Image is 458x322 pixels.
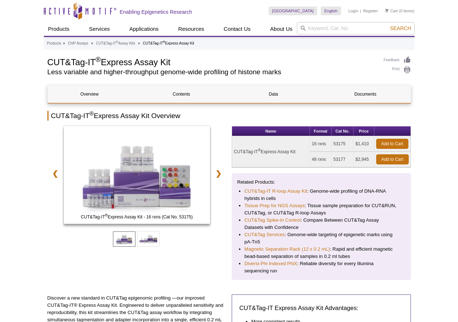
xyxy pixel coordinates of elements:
li: : Reliable diversity for every Illumina sequencing run [244,260,398,275]
a: [GEOGRAPHIC_DATA] [269,7,318,15]
img: Your Cart [385,9,388,12]
sup: ® [89,110,94,117]
a: Services [85,22,114,36]
li: : Genome-wide profiling of DNA-RNA hybrids in cells [244,188,398,202]
li: (0 items) [385,7,415,15]
a: ❯ [211,165,226,182]
button: Search [388,25,413,32]
a: Documents [324,85,407,103]
li: CUT&Tag-IT Express Assay Kit [143,41,194,45]
sup: ® [105,213,108,217]
a: English [321,7,341,15]
li: » [138,41,140,45]
a: CUT&Tag Spike-In Control [244,217,301,224]
h2: Less variable and higher-throughput genome-wide profiling of histone marks [47,69,377,75]
td: 16 rxns [310,136,332,152]
img: CUT&Tag-IT Express Assay Kit - 16 rxns [64,126,210,224]
td: $1,410 [354,136,374,152]
a: Resources [174,22,209,36]
td: 53175 [332,136,354,152]
a: ChIP Assays [68,40,88,47]
li: : Compare Between CUT&Tag Assay Datasets with Confidence [244,217,398,231]
a: Add to Cart [376,154,409,164]
sup: ® [96,55,101,63]
td: $2,945 [354,152,374,167]
a: Data [232,85,315,103]
h3: CUT&Tag-IT Express Assay Kit Advantages: [239,304,403,313]
a: Add to Cart [376,139,408,149]
li: » [63,41,65,45]
a: Contents [140,85,223,103]
a: Contact Us [219,22,255,36]
li: : Rapid and efficient magnetic bead-based separation of samples in 0.2 ml tubes [244,246,398,260]
td: 48 rxns [310,152,332,167]
td: CUT&Tag-IT Express Assay Kit [232,136,310,167]
a: Applications [125,22,163,36]
li: » [91,41,93,45]
p: Related Products: [237,179,406,186]
h1: CUT&Tag-IT Express Assay Kit [47,56,377,67]
a: Diversi-Phi Indexed PhiX [244,260,297,267]
th: Format [310,126,332,136]
th: Cat No. [332,126,354,136]
a: Magnetic Separation Rack (12 x 0.2 mL) [244,246,330,253]
li: : Tissue sample preparation for CUT&RUN, CUT&Tag, or CUT&Tag R-loop Assays [244,202,398,217]
input: Keyword, Cat. No. [297,22,415,34]
a: Products [44,22,74,36]
a: Products [47,40,61,47]
a: CUT&Tag-IT Express Assay Kit - 16 rxns [64,126,210,226]
li: : Genome-wide targeting of epigenetic marks using pA-Tn5 [244,231,398,246]
a: Login [348,8,358,13]
sup: ® [258,148,261,152]
th: Name [232,126,310,136]
h2: Enabling Epigenetics Research [120,9,192,15]
a: CUT&Tag-IT R-loop Assay Kit [244,188,307,195]
a: Overview [48,85,131,103]
a: Cart [385,8,398,13]
sup: ® [116,40,118,44]
sup: ® [163,40,165,44]
span: CUT&Tag-IT Express Assay Kit - 16 rxns (Cat No. 53175) [65,213,209,221]
a: CUT&Tag Services [244,231,285,238]
a: Print [384,66,411,74]
th: Price [354,126,374,136]
a: Tissue Prep for NGS Assays [244,202,305,209]
a: Register [363,8,378,13]
a: About Us [266,22,297,36]
li: | [360,7,361,15]
td: 53177 [332,152,354,167]
span: Search [390,25,411,31]
a: Feedback [384,56,411,64]
a: ❮ [47,165,63,182]
h2: CUT&Tag-IT Express Assay Kit Overview [47,111,411,121]
a: CUT&Tag-IT®Assay Kits [96,40,135,47]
